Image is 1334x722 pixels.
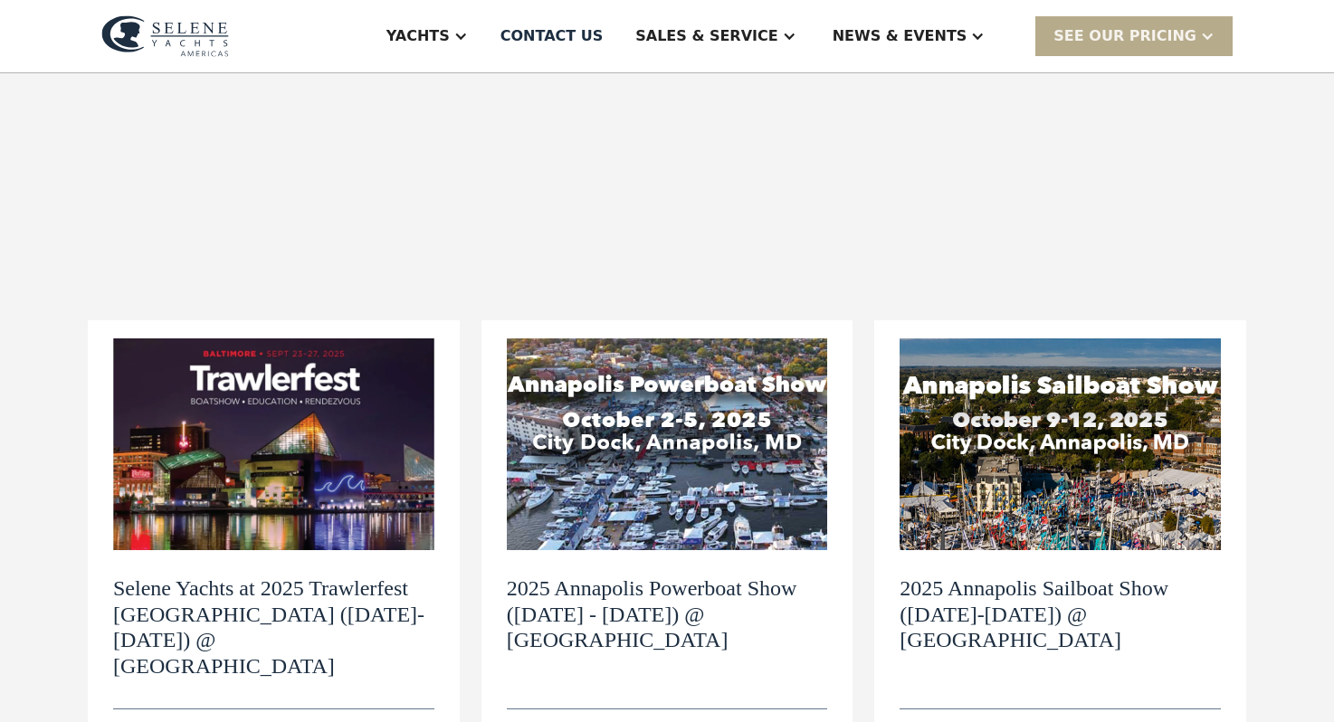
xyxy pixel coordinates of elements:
[900,575,1221,653] h2: 2025 Annapolis Sailboat Show ([DATE]-[DATE]) @ [GEOGRAPHIC_DATA]
[500,25,604,47] div: Contact US
[833,25,967,47] div: News & EVENTS
[507,575,828,653] h2: 2025 Annapolis Powerboat Show ([DATE] - [DATE]) @ [GEOGRAPHIC_DATA]
[635,25,777,47] div: Sales & Service
[1035,16,1233,55] div: SEE Our Pricing
[113,575,434,679] h2: Selene Yachts at 2025 Trawlerfest [GEOGRAPHIC_DATA] ([DATE]-[DATE]) @ [GEOGRAPHIC_DATA]
[101,15,229,57] img: logo
[386,25,450,47] div: Yachts
[1053,25,1196,47] div: SEE Our Pricing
